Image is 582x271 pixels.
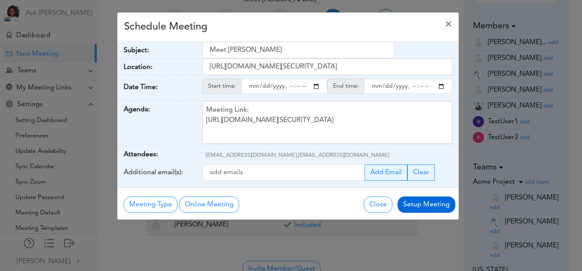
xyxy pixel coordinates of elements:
[124,47,149,54] strong: Subject:
[124,84,157,91] strong: Date Time:
[327,79,365,94] span: End time:
[124,151,158,158] strong: Attendees:
[364,79,452,94] input: endtime
[124,64,152,71] strong: Location:
[206,152,389,158] span: [EMAIL_ADDRESS][DOMAIN_NAME],[EMAIL_ADDRESS][DOMAIN_NAME]
[241,79,327,94] input: starttime
[407,164,435,181] button: Clear
[124,164,183,181] label: Additional email(s):
[124,19,208,35] h4: Schedule Meeting
[124,106,150,113] strong: Agenda:
[124,197,178,213] button: Meeting Type
[438,12,459,36] button: Close
[202,164,365,181] input: Recipient's email
[445,19,452,30] span: ×
[202,79,242,94] span: Start time:
[398,197,455,213] button: Setup Meeting
[202,101,452,144] div: Meeting Link: [URL][DOMAIN_NAME][SECURITY_DATA]
[365,164,407,181] button: Add Email
[364,197,392,213] button: Close
[179,197,239,213] button: Online Meeting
